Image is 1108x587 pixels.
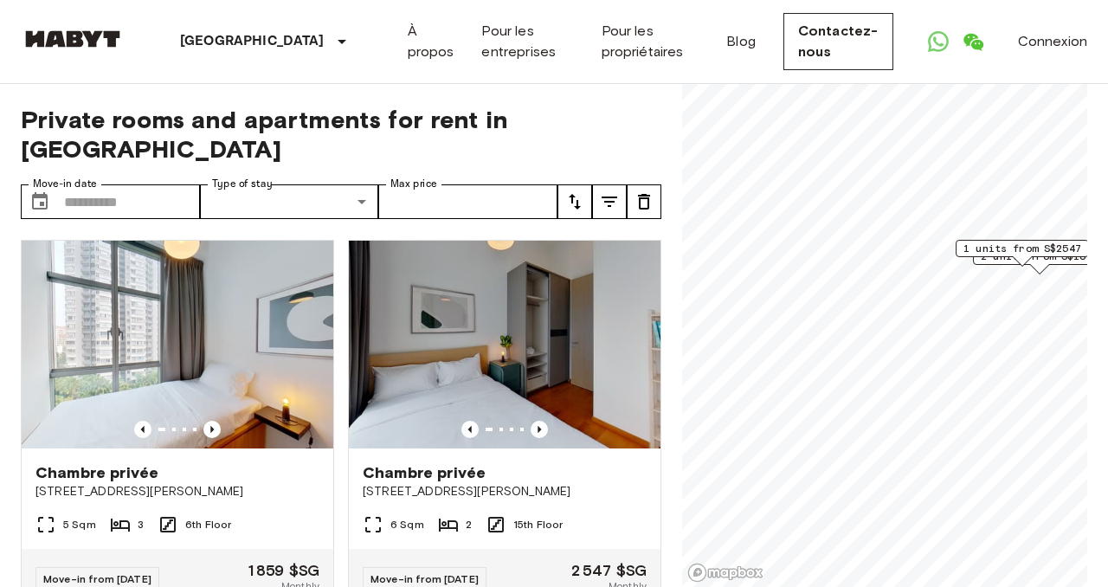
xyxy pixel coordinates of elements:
label: Type of stay [212,177,273,191]
a: Open WhatsApp [921,24,956,59]
button: Previous image [134,421,151,438]
a: Mapbox logo [687,563,763,583]
span: 1 859 $SG [248,563,319,578]
a: Blog [726,31,756,52]
label: Max price [390,177,437,191]
a: Open WeChat [956,24,990,59]
a: Pour les entreprises [481,21,573,62]
button: Previous image [461,421,479,438]
span: 6th Floor [185,517,231,532]
span: 2 547 $SG [571,563,647,578]
span: Chambre privée [35,462,158,483]
span: 3 [138,517,144,532]
button: tune [557,184,592,219]
span: 1 units from S$2547 [963,241,1081,256]
button: tune [592,184,627,219]
span: 6 Sqm [390,517,424,532]
span: Chambre privée [363,462,486,483]
a: Pour les propriétaires [602,21,699,62]
button: Choose date [23,184,57,219]
span: 15th Floor [513,517,564,532]
span: [STREET_ADDRESS][PERSON_NAME] [363,483,647,500]
span: Move-in from [DATE] [370,572,479,585]
span: [STREET_ADDRESS][PERSON_NAME] [35,483,319,500]
img: Marketing picture of unit SG-01-112-001-02 [349,241,660,448]
label: Move-in date [33,177,97,191]
a: Contactez-nous [783,13,893,70]
a: À propos [408,21,454,62]
span: 5 Sqm [63,517,96,532]
span: Move-in from [DATE] [43,572,151,585]
img: Marketing picture of unit SG-01-117-001-03 [22,241,333,448]
span: 2 [466,517,472,532]
p: [GEOGRAPHIC_DATA] [180,31,325,52]
a: Connexion [1018,31,1087,52]
button: Previous image [531,421,548,438]
span: Private rooms and apartments for rent in [GEOGRAPHIC_DATA] [21,105,661,164]
button: tune [627,184,661,219]
img: Habyt [21,30,125,48]
button: Previous image [203,421,221,438]
div: Map marker [956,240,1089,267]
